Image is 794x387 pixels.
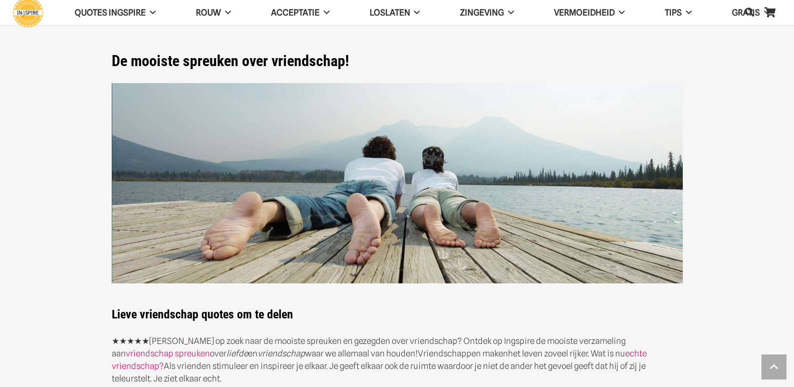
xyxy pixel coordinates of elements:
span: QUOTES INGSPIRE [75,8,146,18]
span: VERMOEIDHEID [554,8,615,18]
em: liefde [226,348,248,358]
span: Zingeving [460,8,504,18]
p: [PERSON_NAME] op zoek naar de mooiste spreuken en gezegden over vriendschap? Ontdek op Ingspire d... [112,335,683,385]
a: Zoeken [739,1,759,25]
strong: ★★★★★ [112,336,149,346]
a: vriendschap spreuken [126,348,210,358]
strong: Lieve vriendschap quotes om te delen [112,307,293,321]
em: vriendschap [257,348,305,358]
span: ROUW [196,8,221,18]
h1: De mooiste spreuken over vriendschap! [112,52,683,70]
span: Loslaten [370,8,410,18]
span: Acceptatie [271,8,320,18]
a: Terug naar top [761,354,786,379]
a: echte vriendschap? [112,348,647,371]
img: Spreuken over vriendschap voor vrienden om te delen! - kijk op ingspire.nl [112,83,683,284]
span: TIPS [665,8,682,18]
span: Vriendschappen maken [418,348,508,358]
span: GRATIS [732,8,760,18]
